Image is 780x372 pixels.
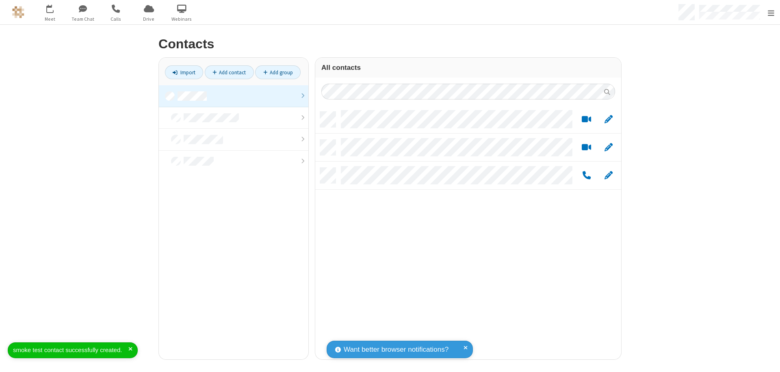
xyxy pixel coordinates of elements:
button: Edit [600,143,616,153]
a: Add group [255,65,301,79]
div: smoke test contact successfully created. [13,346,128,355]
a: Add contact [205,65,254,79]
div: grid [315,106,621,359]
span: Team Chat [68,15,98,23]
button: Call by phone [578,171,594,181]
span: Calls [101,15,131,23]
button: Start a video meeting [578,115,594,125]
button: Edit [600,115,616,125]
span: Drive [134,15,164,23]
span: Meet [35,15,65,23]
button: Start a video meeting [578,143,594,153]
span: Want better browser notifications? [344,344,448,355]
a: Import [165,65,203,79]
h3: All contacts [321,64,615,71]
div: 4 [52,4,57,11]
button: Edit [600,171,616,181]
img: QA Selenium DO NOT DELETE OR CHANGE [12,6,24,18]
h2: Contacts [158,37,622,51]
span: Webinars [167,15,197,23]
